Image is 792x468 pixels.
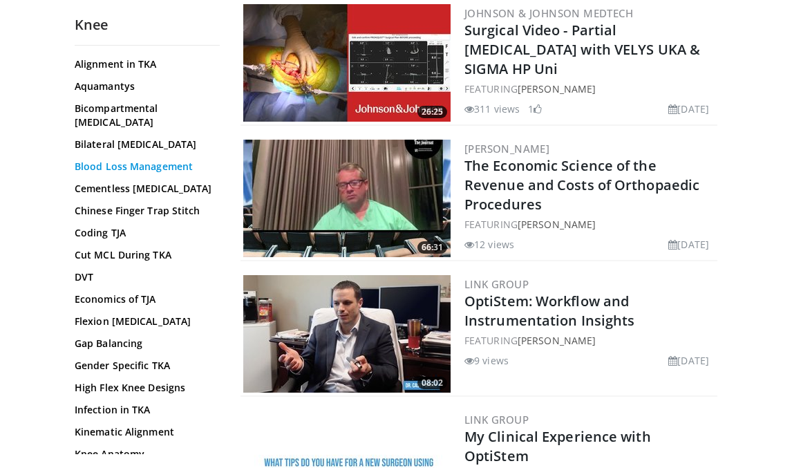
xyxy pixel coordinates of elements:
[464,6,633,20] a: Johnson & Johnson MedTech
[243,4,451,122] a: 26:25
[75,57,213,71] a: Alignment in TKA
[464,237,514,252] li: 12 views
[75,248,213,262] a: Cut MCL During TKA
[75,425,213,439] a: Kinematic Alignment
[417,241,447,254] span: 66:31
[528,102,542,116] li: 1
[464,21,700,78] a: Surgical Video - Partial [MEDICAL_DATA] with VELYS UKA & SIGMA HP Uni
[243,275,451,393] a: 08:02
[417,377,447,389] span: 08:02
[243,140,451,257] a: 66:31
[75,359,213,373] a: Gender Specific TKA
[75,447,213,461] a: Knee Anatomy
[464,156,699,214] a: The Economic Science of the Revenue and Costs of Orthopaedic Procedures
[464,142,549,156] a: [PERSON_NAME]
[464,413,529,427] a: LINK Group
[75,204,213,218] a: Chinese Finger Trap Stitch
[75,381,213,395] a: High Flex Knee Designs
[243,140,451,257] img: 63ae7db7-4772-4245-8474-3d0ac4781287.300x170_q85_crop-smart_upscale.jpg
[518,218,596,231] a: [PERSON_NAME]
[75,102,213,129] a: Bicompartmental [MEDICAL_DATA]
[75,337,213,350] a: Gap Balancing
[75,160,213,174] a: Blood Loss Management
[417,106,447,118] span: 26:25
[464,217,715,232] div: FEATURING
[518,82,596,95] a: [PERSON_NAME]
[668,102,709,116] li: [DATE]
[75,315,213,328] a: Flexion [MEDICAL_DATA]
[75,292,213,306] a: Economics of TJA
[75,182,213,196] a: Cementless [MEDICAL_DATA]
[75,138,213,151] a: Bilateral [MEDICAL_DATA]
[464,353,509,368] li: 9 views
[668,237,709,252] li: [DATE]
[464,102,520,116] li: 311 views
[75,226,213,240] a: Coding TJA
[668,353,709,368] li: [DATE]
[75,79,213,93] a: Aquamantys
[464,333,715,348] div: FEATURING
[75,403,213,417] a: Infection in TKA
[243,4,451,122] img: 470f1708-61b8-42d5-b262-e720e03fa3ff.300x170_q85_crop-smart_upscale.jpg
[518,334,596,347] a: [PERSON_NAME]
[464,82,715,96] div: FEATURING
[464,292,634,330] a: OptiStem: Workflow and Instrumentation Insights
[464,277,529,291] a: LINK Group
[75,270,213,284] a: DVT
[243,275,451,393] img: 6b8e48e3-d789-4716-938a-47eb3c31abca.300x170_q85_crop-smart_upscale.jpg
[464,427,651,465] a: My Clinical Experience with OptiStem
[75,16,220,34] h2: Knee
